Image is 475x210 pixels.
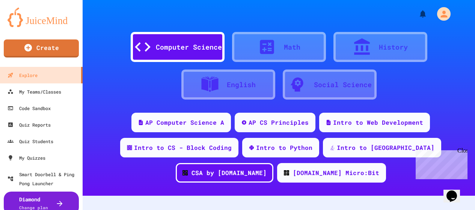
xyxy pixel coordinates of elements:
[429,5,452,23] div: My Account
[413,147,467,179] iframe: chat widget
[8,104,51,113] div: Code Sandbox
[8,71,38,80] div: Explore
[8,137,53,146] div: Quiz Students
[8,153,45,162] div: My Quizzes
[8,170,80,188] div: Smart Doorbell & Ping Pong Launcher
[134,143,232,152] div: Intro to CS - Block Coding
[337,143,434,152] div: Intro to [GEOGRAPHIC_DATA]
[379,42,408,52] div: History
[314,80,372,90] div: Social Science
[192,168,267,177] div: CSA by [DOMAIN_NAME]
[249,118,309,127] div: AP CS Principles
[3,3,52,48] div: Chat with us now!Close
[333,118,423,127] div: Intro to Web Development
[145,118,224,127] div: AP Computer Science A
[4,39,79,57] a: Create
[284,42,300,52] div: Math
[293,168,379,177] div: [DOMAIN_NAME] Micro:Bit
[404,8,429,20] div: My Notifications
[284,170,289,175] img: CODE_logo_RGB.png
[8,120,51,129] div: Quiz Reports
[8,8,75,27] img: logo-orange.svg
[256,143,312,152] div: Intro to Python
[227,80,256,90] div: English
[8,87,61,96] div: My Teams/Classes
[182,170,188,175] img: CODE_logo_RGB.png
[156,42,222,52] div: Computer Science
[443,180,467,202] iframe: chat widget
